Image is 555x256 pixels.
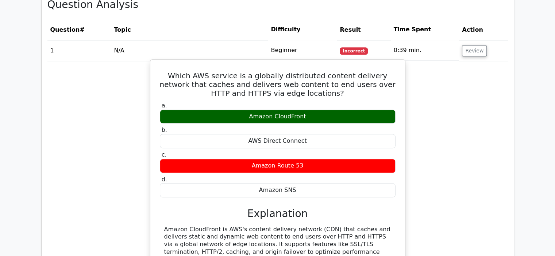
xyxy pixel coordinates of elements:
[47,40,111,61] td: 1
[159,71,396,98] h5: Which AWS service is a globally distributed content delivery network that caches and delivers web...
[160,134,396,148] div: AWS Direct Connect
[337,19,390,40] th: Result
[111,19,268,40] th: Topic
[391,19,459,40] th: Time Spent
[162,102,167,109] span: a.
[160,183,396,197] div: Amazon SNS
[111,40,268,61] td: N/A
[50,26,80,33] span: Question
[160,159,396,173] div: Amazon Route 53
[268,19,337,40] th: Difficulty
[160,110,396,124] div: Amazon CloudFront
[162,151,167,158] span: c.
[164,208,391,220] h3: Explanation
[162,126,167,133] span: b.
[47,19,111,40] th: #
[268,40,337,61] td: Beginner
[462,45,487,56] button: Review
[340,47,368,55] span: Incorrect
[459,19,508,40] th: Action
[391,40,459,61] td: 0:39 min.
[162,176,167,183] span: d.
